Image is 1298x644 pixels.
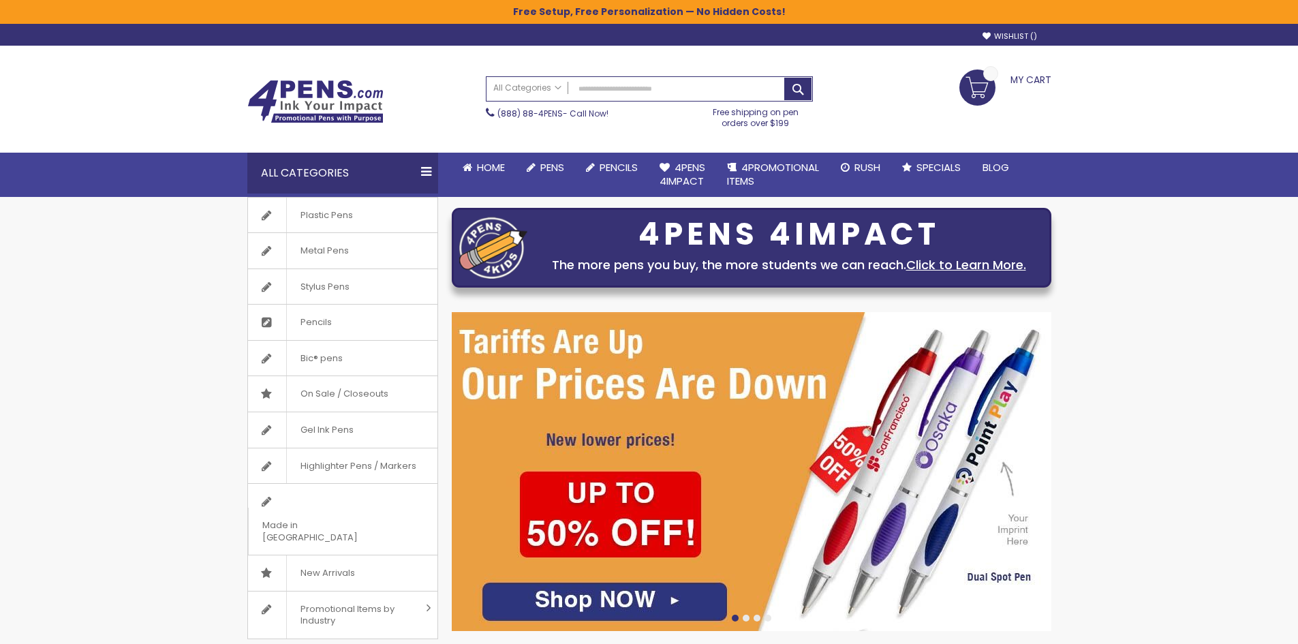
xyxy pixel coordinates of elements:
div: The more pens you buy, the more students we can reach. [534,256,1044,275]
span: 4Pens 4impact [660,160,705,188]
img: 4Pens Custom Pens and Promotional Products [247,80,384,123]
a: Promotional Items by Industry [248,592,437,639]
span: Home [477,160,505,174]
a: (888) 88-4PENS [497,108,563,119]
span: Metal Pens [286,233,362,269]
a: Highlighter Pens / Markers [248,448,437,484]
span: Stylus Pens [286,269,363,305]
a: Made in [GEOGRAPHIC_DATA] [248,484,437,555]
span: 4PROMOTIONAL ITEMS [727,160,819,188]
span: Highlighter Pens / Markers [286,448,430,484]
a: All Categories [486,77,568,99]
span: Promotional Items by Industry [286,592,421,639]
span: Made in [GEOGRAPHIC_DATA] [248,508,403,555]
a: Home [452,153,516,183]
span: Specials [916,160,961,174]
a: Specials [891,153,972,183]
a: Pencils [575,153,649,183]
a: Click to Learn More. [906,256,1026,273]
div: Free shipping on pen orders over $199 [698,102,813,129]
span: Pens [540,160,564,174]
a: Bic® pens [248,341,437,376]
span: On Sale / Closeouts [286,376,402,412]
a: Rush [830,153,891,183]
a: Stylus Pens [248,269,437,305]
span: Bic® pens [286,341,356,376]
a: Metal Pens [248,233,437,269]
a: Gel Ink Pens [248,412,437,448]
span: Rush [854,160,880,174]
span: All Categories [493,82,561,93]
div: 4PENS 4IMPACT [534,220,1044,249]
a: New Arrivals [248,555,437,591]
span: Blog [983,160,1009,174]
span: Pencils [600,160,638,174]
a: Blog [972,153,1020,183]
img: /cheap-promotional-products.html [452,312,1051,631]
a: Wishlist [983,31,1037,42]
a: Pens [516,153,575,183]
span: New Arrivals [286,555,369,591]
div: All Categories [247,153,438,194]
a: 4PROMOTIONALITEMS [716,153,830,197]
span: Plastic Pens [286,198,367,233]
a: Plastic Pens [248,198,437,233]
span: - Call Now! [497,108,608,119]
a: On Sale / Closeouts [248,376,437,412]
span: Gel Ink Pens [286,412,367,448]
a: 4Pens4impact [649,153,716,197]
img: four_pen_logo.png [459,217,527,279]
span: Pencils [286,305,345,340]
a: Pencils [248,305,437,340]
